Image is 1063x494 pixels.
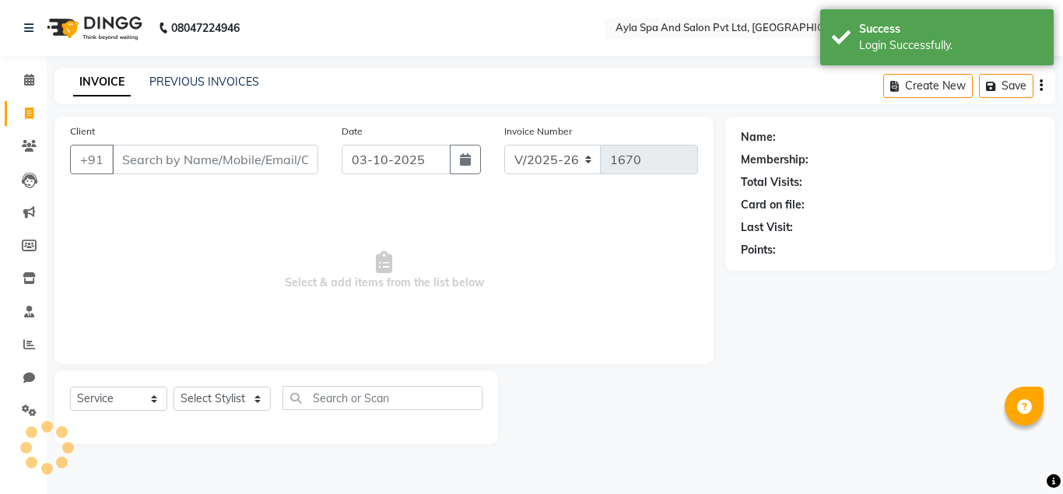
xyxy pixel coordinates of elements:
div: Name: [741,129,776,145]
label: Date [342,124,363,138]
img: logo [40,6,146,50]
div: Total Visits: [741,174,802,191]
div: Points: [741,242,776,258]
b: 08047224946 [171,6,240,50]
input: Search by Name/Mobile/Email/Code [112,145,318,174]
a: INVOICE [73,68,131,96]
label: Client [70,124,95,138]
button: Create New [883,74,973,98]
button: Save [979,74,1033,98]
label: Invoice Number [504,124,572,138]
div: Login Successfully. [859,37,1042,54]
div: Membership: [741,152,809,168]
div: Last Visit: [741,219,793,236]
div: Success [859,21,1042,37]
input: Search or Scan [282,386,482,410]
span: Select & add items from the list below [70,193,698,349]
a: PREVIOUS INVOICES [149,75,259,89]
button: +91 [70,145,114,174]
div: Card on file: [741,197,805,213]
